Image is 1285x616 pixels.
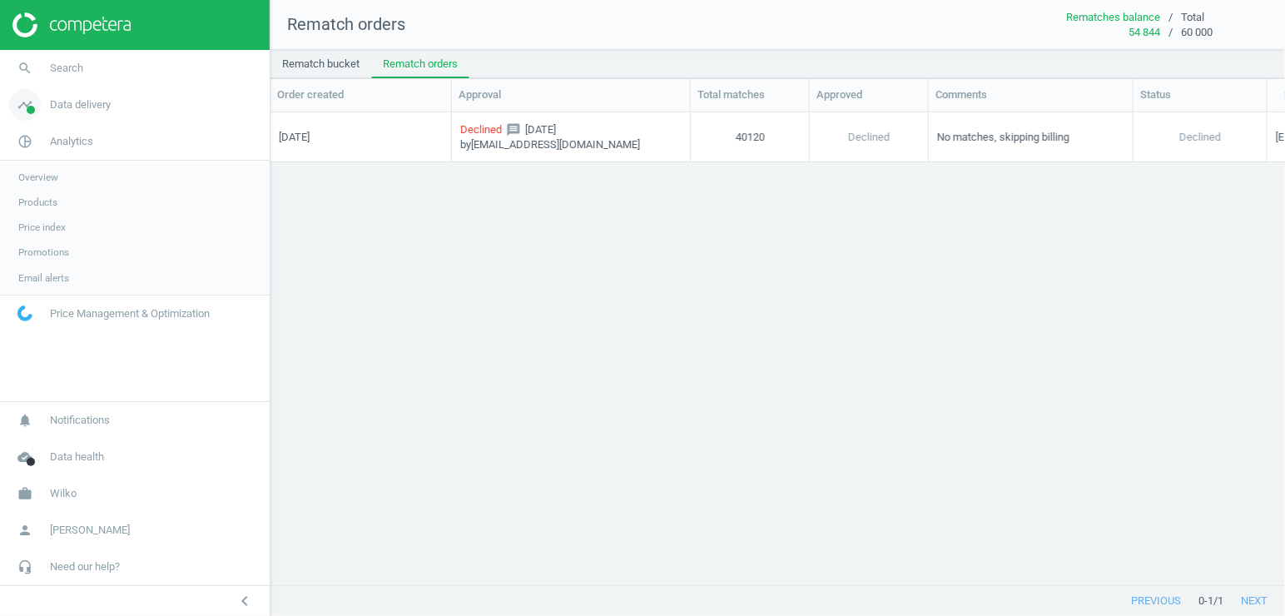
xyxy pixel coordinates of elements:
[9,89,41,121] i: timeline
[270,50,371,78] a: Rematch bucket
[18,221,66,234] span: Price index
[1213,594,1223,609] span: / 1
[697,87,802,102] div: Total matches
[9,514,41,546] i: person
[50,134,93,149] span: Analytics
[1160,25,1181,40] div: /
[1140,87,1260,102] div: Status
[18,171,58,184] span: Overview
[18,246,69,259] span: Promotions
[12,12,131,37] img: ajHJNr6hYgQAAAAASUVORK5CYII=
[460,137,640,152] div: by [EMAIL_ADDRESS][DOMAIN_NAME]
[9,405,41,436] i: notifications
[235,591,255,611] i: chevron_left
[1142,114,1258,160] div: Declined
[279,129,310,144] div: [DATE]
[9,52,41,84] i: search
[50,559,120,574] span: Need our help?
[816,87,921,102] div: Approved
[9,478,41,509] i: work
[50,486,77,501] span: Wilko
[1223,586,1285,616] button: next
[1181,25,1285,40] div: 60 000
[1114,586,1198,616] button: previous
[1160,10,1181,25] div: /
[9,551,41,583] i: headset_mic
[277,87,444,102] div: Order created
[1181,10,1285,25] div: Total
[818,114,920,160] div: Declined
[935,87,1126,102] div: Comments
[460,122,502,137] span: Declined
[50,97,111,112] span: Data delivery
[371,50,469,78] a: Rematch orders
[9,441,41,473] i: cloud_done
[18,271,69,285] span: Email alerts
[1198,594,1213,609] span: 0 - 1
[937,129,1069,144] div: No matches, skipping billing
[17,306,32,321] img: wGWNvw8QSZomAAAAABJRU5ErkJggg==
[1035,10,1160,25] div: Rematches balance
[506,122,521,137] i: message
[459,87,683,102] div: Approval
[736,129,765,144] span: 40120
[50,450,104,464] span: Data health
[18,196,57,209] span: Products
[9,126,41,157] i: pie_chart_outlined
[1035,25,1160,40] div: 54 844
[460,122,640,137] div: [DATE]
[287,14,405,34] span: Rematch orders
[50,413,110,428] span: Notifications
[224,590,265,612] button: chevron_left
[50,61,83,76] span: Search
[50,306,210,321] span: Price Management & Optimization
[50,523,130,538] span: [PERSON_NAME]
[270,112,1285,573] div: grid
